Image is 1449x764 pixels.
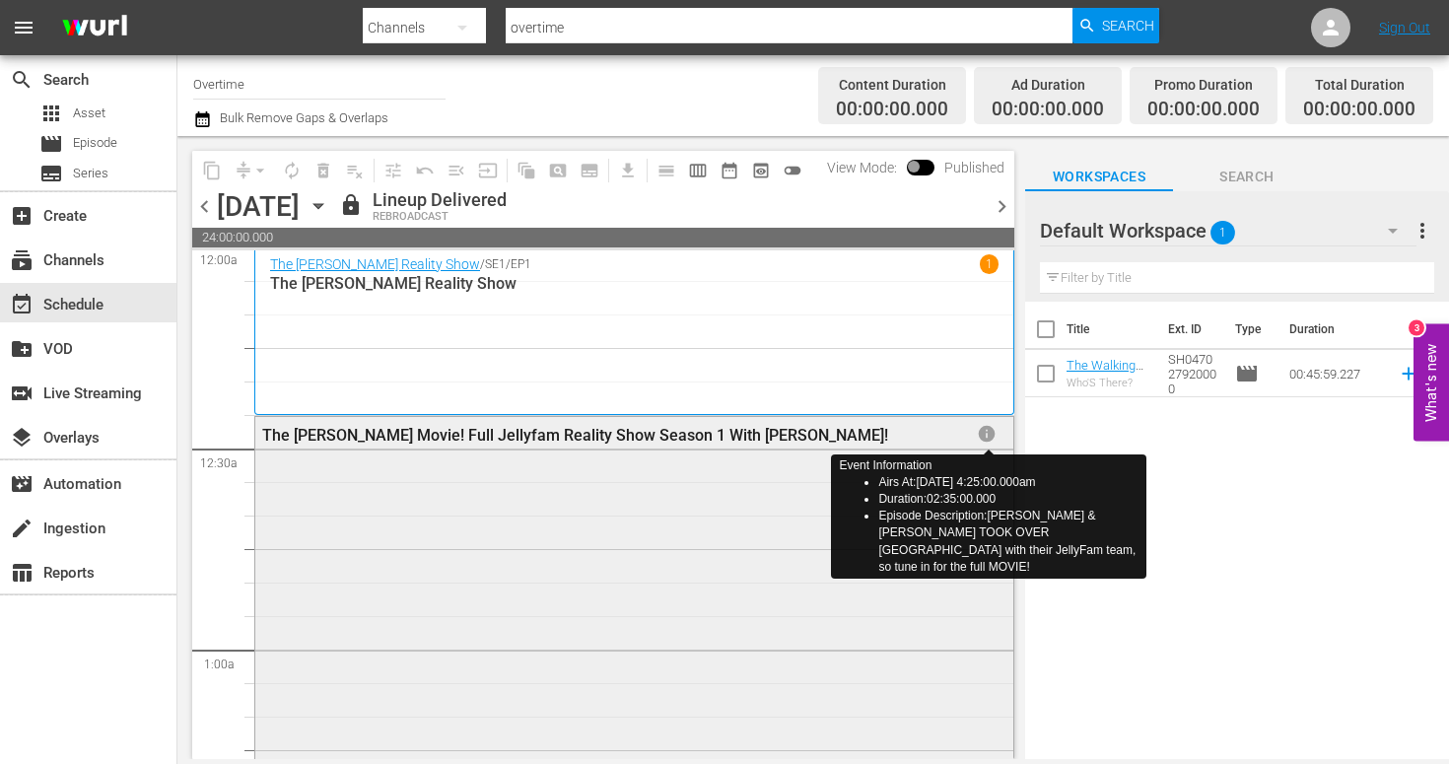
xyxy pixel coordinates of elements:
[1040,203,1416,258] div: Default Workspace
[682,155,714,186] span: Week Calendar View
[745,155,777,186] span: View Backup
[836,71,948,99] div: Content Duration
[339,193,363,217] span: lock
[472,155,504,186] span: Update Metadata from Key Asset
[192,228,1014,247] span: 24:00:00.000
[1235,362,1259,385] span: Episode
[228,155,276,186] span: Remove Gaps & Overlaps
[783,161,802,180] span: toggle_off
[542,155,574,186] span: Create Search Block
[192,194,217,219] span: chevron_left
[12,16,35,39] span: menu
[977,424,997,444] span: info
[1025,165,1173,189] span: Workspaces
[73,164,108,183] span: Series
[504,151,542,189] span: Refresh All Search Blocks
[992,99,1104,121] span: 00:00:00.000
[39,132,63,156] span: Episode
[644,151,682,189] span: Day Calendar View
[1411,207,1434,254] button: more_vert
[10,382,34,405] span: Live Streaming
[10,204,34,228] span: Create
[276,155,308,186] span: Loop Content
[262,426,889,445] div: The [PERSON_NAME] Movie! Full Jellyfam Reality Show Season 1 With [PERSON_NAME]!
[1160,350,1227,397] td: SH047027920000
[10,68,34,92] span: Search
[688,161,708,180] span: calendar_view_week_outlined
[1223,302,1277,357] th: Type
[1067,302,1156,357] th: Title
[1156,302,1223,357] th: Ext. ID
[270,274,999,293] p: The [PERSON_NAME] Reality Show
[990,194,1014,219] span: chevron_right
[1210,212,1235,253] span: 1
[574,155,605,186] span: Create Series Block
[1414,323,1449,441] button: Open Feedback Widget
[196,155,228,186] span: Copy Lineup
[441,155,472,186] span: Fill episodes with ad slates
[39,102,63,125] span: Asset
[373,211,507,224] div: REBROADCAST
[878,474,1138,491] li: Airs At: [DATE] 4:25:00.000am
[1398,363,1419,384] svg: Add to Schedule
[10,337,34,361] span: VOD
[371,151,409,189] span: Customize Events
[878,491,1138,508] li: Duration: 02:35:00.000
[10,426,34,450] span: Overlays
[751,161,771,180] span: preview_outlined
[217,190,300,223] div: [DATE]
[1067,377,1152,389] div: Who'S There?
[777,155,808,186] span: 24 hours Lineup View is OFF
[992,71,1104,99] div: Ad Duration
[308,155,339,186] span: Select an event to delete
[73,104,105,123] span: Asset
[1409,319,1424,335] div: 3
[1173,165,1321,189] span: Search
[934,160,1014,175] span: Published
[373,189,507,211] div: Lineup Delivered
[10,293,34,316] span: Schedule
[409,155,441,186] span: Revert to Primary Episode
[1379,20,1430,35] a: Sign Out
[1147,71,1260,99] div: Promo Duration
[339,155,371,186] span: Clear Lineup
[1277,302,1396,357] th: Duration
[714,155,745,186] span: Month Calendar View
[1303,99,1415,121] span: 00:00:00.000
[270,256,480,272] a: The [PERSON_NAME] Reality Show
[1411,219,1434,243] span: more_vert
[839,457,1138,474] div: Event Information
[817,160,907,175] span: View Mode:
[10,561,34,585] span: Reports
[605,151,644,189] span: Download as CSV
[10,472,34,496] span: Automation
[1067,358,1149,417] a: The Walking Dead: Dead City 102: Who's There?
[217,110,388,125] span: Bulk Remove Gaps & Overlaps
[1072,8,1159,43] button: Search
[511,257,531,271] p: EP1
[878,508,1138,576] li: Episode Description: [PERSON_NAME] & [PERSON_NAME] TOOK OVER [GEOGRAPHIC_DATA] with their JellyFa...
[480,257,485,271] p: /
[836,99,948,121] span: 00:00:00.000
[485,257,511,271] p: SE1 /
[720,161,739,180] span: date_range_outlined
[39,162,63,185] span: Series
[1281,350,1390,397] td: 00:45:59.227
[1147,99,1260,121] span: 00:00:00.000
[73,133,117,153] span: Episode
[10,248,34,272] span: Channels
[986,257,993,271] p: 1
[1303,71,1415,99] div: Total Duration
[10,517,34,540] span: Ingestion
[47,5,142,51] img: ans4CAIJ8jUAAAAAAAAAAAAAAAAAAAAAAAAgQb4GAAAAAAAAAAAAAAAAAAAAAAAAJMjXAAAAAAAAAAAAAAAAAAAAAAAAgAT5G...
[1102,8,1154,43] span: Search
